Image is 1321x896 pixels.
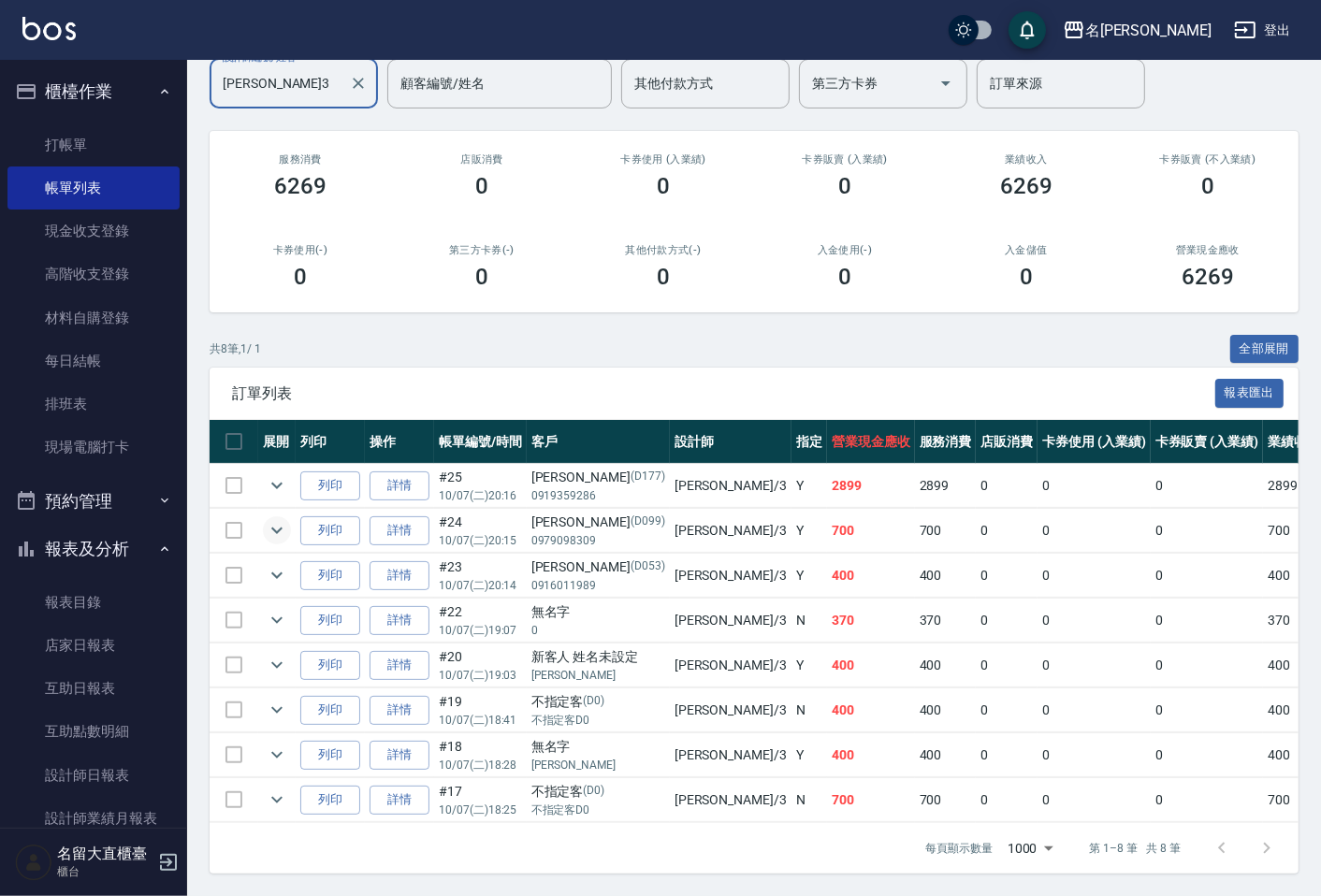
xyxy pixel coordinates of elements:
td: [PERSON_NAME] /3 [670,509,791,553]
a: 報表目錄 [7,581,180,624]
td: [PERSON_NAME] /3 [670,688,791,732]
a: 詳情 [370,741,429,770]
button: 列印 [300,561,360,590]
th: 卡券販賣 (入業績) [1151,420,1264,464]
button: 列印 [300,471,360,500]
td: Y [791,464,827,508]
span: 訂單列表 [232,384,1215,403]
p: 不指定客D0 [531,802,665,818]
td: #18 [434,733,527,777]
td: #22 [434,599,527,643]
td: 2899 [915,464,977,508]
button: 列印 [300,741,360,770]
a: 店家日報表 [7,624,180,667]
button: expand row [263,696,291,724]
th: 營業現金應收 [827,420,915,464]
th: 操作 [365,420,434,464]
p: 共 8 筆, 1 / 1 [210,340,261,357]
a: 打帳單 [7,123,180,166]
button: 預約管理 [7,477,180,526]
td: 0 [1038,599,1151,643]
td: 700 [827,509,915,553]
td: 400 [915,733,977,777]
p: 第 1–8 筆 共 8 筆 [1090,840,1181,857]
p: 0979098309 [531,532,665,549]
th: 指定 [791,420,827,464]
a: 詳情 [370,471,429,500]
h2: 店販消費 [414,153,550,166]
td: 0 [976,554,1038,598]
button: 列印 [300,516,360,545]
h3: 0 [475,264,488,290]
a: 詳情 [370,696,429,725]
td: #25 [434,464,527,508]
h3: 6269 [1000,173,1052,199]
div: 不指定客 [531,692,665,712]
button: expand row [263,651,291,679]
p: (D053) [631,557,665,577]
td: 700 [827,778,915,822]
button: 登出 [1227,13,1299,48]
th: 服務消費 [915,420,977,464]
p: (D0) [583,782,604,802]
h2: 卡券販賣 (入業績) [777,153,913,166]
a: 詳情 [370,786,429,815]
td: #23 [434,554,527,598]
a: 詳情 [370,606,429,635]
div: [PERSON_NAME] [531,468,665,487]
td: 0 [976,464,1038,508]
td: 400 [915,688,977,732]
th: 卡券使用 (入業績) [1038,420,1151,464]
p: [PERSON_NAME] [531,667,665,684]
a: 詳情 [370,561,429,590]
h3: 6269 [1182,264,1234,290]
a: 排班表 [7,383,180,426]
button: 全部展開 [1230,335,1299,364]
p: 0919359286 [531,487,665,504]
td: 0 [976,509,1038,553]
h3: 0 [657,173,670,199]
p: 每頁顯示數量 [925,840,993,857]
h3: 6269 [274,173,327,199]
td: #20 [434,643,527,687]
td: Y [791,733,827,777]
th: 帳單編號/時間 [434,420,527,464]
p: [PERSON_NAME] [531,757,665,773]
div: 無名字 [531,737,665,757]
a: 互助點數明細 [7,710,180,753]
th: 設計師 [670,420,791,464]
button: Clear [345,70,371,96]
p: 10/07 (二) 19:07 [439,622,522,639]
a: 帳單列表 [7,166,180,210]
td: N [791,688,827,732]
button: 列印 [300,606,360,635]
td: 0 [976,643,1038,687]
td: Y [791,643,827,687]
td: 0 [1151,554,1264,598]
td: 700 [915,778,977,822]
td: #19 [434,688,527,732]
td: 370 [915,599,977,643]
button: expand row [263,471,291,499]
p: 0916011989 [531,577,665,594]
td: 400 [915,643,977,687]
td: 400 [827,554,915,598]
p: (D0) [583,692,604,712]
td: [PERSON_NAME] /3 [670,733,791,777]
td: 0 [976,599,1038,643]
td: N [791,778,827,822]
td: 0 [1151,464,1264,508]
div: 新客人 姓名未設定 [531,647,665,667]
button: 報表匯出 [1215,379,1285,408]
h5: 名留大直櫃臺 [57,845,152,863]
th: 列印 [296,420,365,464]
td: 0 [1151,509,1264,553]
button: 列印 [300,786,360,815]
td: 0 [1038,733,1151,777]
button: expand row [263,786,291,814]
th: 展開 [258,420,296,464]
h2: 卡券使用 (入業績) [595,153,732,166]
td: 400 [827,688,915,732]
h3: 0 [475,173,488,199]
td: 0 [1151,778,1264,822]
